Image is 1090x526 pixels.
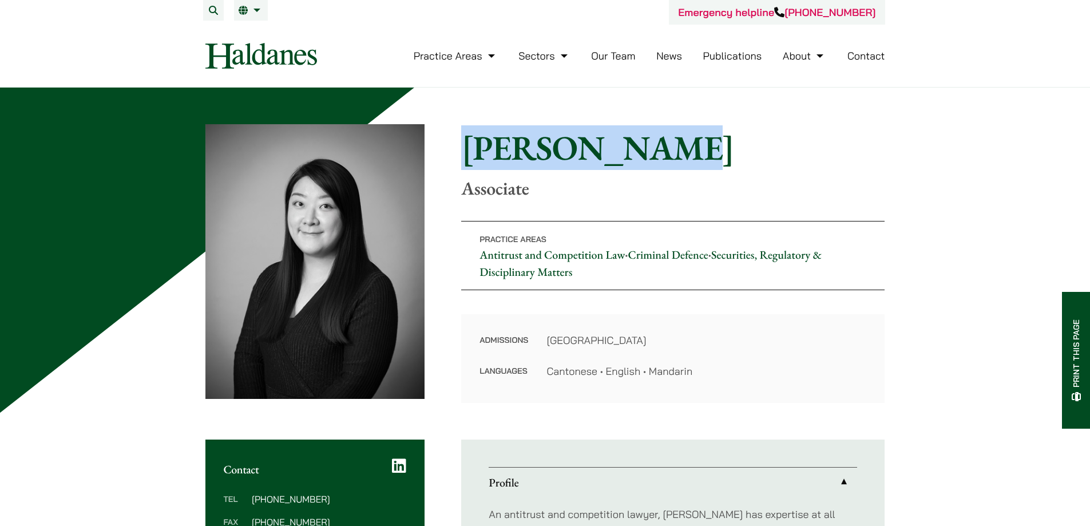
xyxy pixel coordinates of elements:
[205,43,317,69] img: Logo of Haldanes
[392,458,406,474] a: LinkedIn
[239,6,263,15] a: EN
[461,221,885,290] p: • •
[461,177,885,199] p: Associate
[546,333,866,348] dd: [GEOGRAPHIC_DATA]
[628,247,708,262] a: Criminal Defence
[847,49,885,62] a: Contact
[591,49,635,62] a: Our Team
[479,363,528,379] dt: Languages
[518,49,570,62] a: Sectors
[678,6,875,19] a: Emergency helpline[PHONE_NUMBER]
[489,468,857,497] a: Profile
[224,495,247,517] dt: Tel
[479,234,546,244] span: Practice Areas
[461,127,885,168] h1: [PERSON_NAME]
[479,333,528,363] dt: Admissions
[252,495,406,504] dd: [PHONE_NUMBER]
[656,49,682,62] a: News
[414,49,498,62] a: Practice Areas
[224,462,407,476] h2: Contact
[703,49,762,62] a: Publications
[546,363,866,379] dd: Cantonese • English • Mandarin
[479,247,822,279] a: Securities, Regulatory & Disciplinary Matters
[479,247,625,262] a: Antitrust and Competition Law
[783,49,826,62] a: About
